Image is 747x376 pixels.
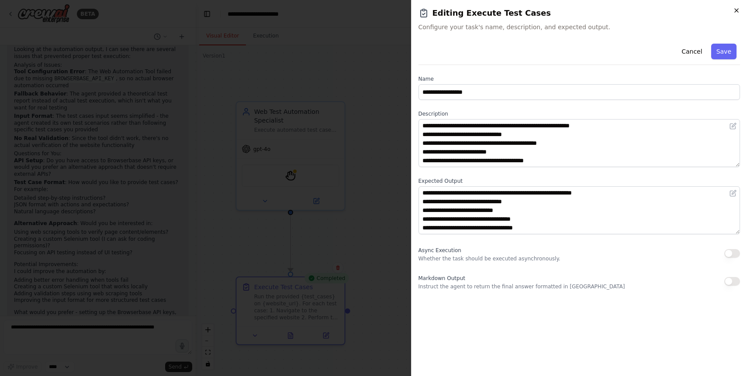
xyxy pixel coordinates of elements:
[418,283,625,290] p: Instruct the agent to return the final answer formatted in [GEOGRAPHIC_DATA]
[418,110,740,117] label: Description
[418,178,740,185] label: Expected Output
[418,75,740,82] label: Name
[418,255,560,262] p: Whether the task should be executed asynchronously.
[728,121,738,131] button: Open in editor
[711,44,737,59] button: Save
[728,188,738,198] button: Open in editor
[418,23,740,31] span: Configure your task's name, description, and expected output.
[418,7,740,19] h2: Editing Execute Test Cases
[418,275,465,281] span: Markdown Output
[418,247,461,253] span: Async Execution
[676,44,707,59] button: Cancel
